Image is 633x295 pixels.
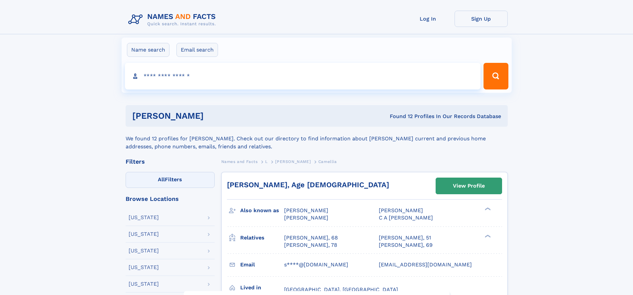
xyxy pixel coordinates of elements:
span: [EMAIL_ADDRESS][DOMAIN_NAME] [379,261,472,268]
h1: [PERSON_NAME] [132,112,297,120]
h3: Email [240,259,284,270]
a: [PERSON_NAME], 69 [379,241,433,249]
a: [PERSON_NAME], 51 [379,234,431,241]
div: Found 12 Profiles In Our Records Database [297,113,501,120]
input: search input [125,63,481,89]
a: Log In [401,11,455,27]
button: Search Button [483,63,508,89]
span: [GEOGRAPHIC_DATA], [GEOGRAPHIC_DATA] [284,286,398,293]
span: L [265,159,268,164]
span: [PERSON_NAME] [284,215,328,221]
div: ❯ [483,234,491,238]
a: [PERSON_NAME] [275,157,311,166]
span: [PERSON_NAME] [379,207,423,214]
a: [PERSON_NAME], Age [DEMOGRAPHIC_DATA] [227,181,389,189]
h3: Also known as [240,205,284,216]
div: We found 12 profiles for [PERSON_NAME]. Check out our directory to find information about [PERSON... [126,127,508,151]
img: Logo Names and Facts [126,11,221,29]
div: Browse Locations [126,196,215,202]
label: Email search [176,43,218,57]
a: [PERSON_NAME], 78 [284,241,337,249]
a: View Profile [436,178,502,194]
h3: Relatives [240,232,284,243]
div: [US_STATE] [129,281,159,287]
span: [PERSON_NAME] [284,207,328,214]
div: [US_STATE] [129,248,159,253]
label: Name search [127,43,169,57]
h3: Lived in [240,282,284,293]
a: [PERSON_NAME], 68 [284,234,338,241]
span: C A [PERSON_NAME] [379,215,433,221]
a: L [265,157,268,166]
div: View Profile [453,178,485,194]
span: All [158,176,165,183]
div: [US_STATE] [129,265,159,270]
span: Camellia [318,159,337,164]
label: Filters [126,172,215,188]
span: [PERSON_NAME] [275,159,311,164]
div: [US_STATE] [129,215,159,220]
a: Sign Up [455,11,508,27]
div: Filters [126,159,215,165]
a: Names and Facts [221,157,258,166]
div: ❯ [483,207,491,211]
div: [US_STATE] [129,231,159,237]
